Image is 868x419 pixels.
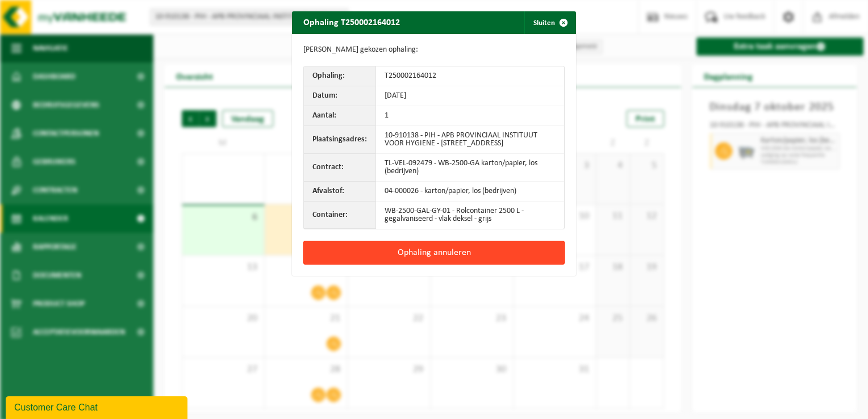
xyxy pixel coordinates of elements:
[376,86,564,106] td: [DATE]
[304,126,376,154] th: Plaatsingsadres:
[524,11,575,34] button: Sluiten
[304,182,376,202] th: Afvalstof:
[304,202,376,229] th: Container:
[304,154,376,182] th: Contract:
[376,66,564,86] td: T250002164012
[376,182,564,202] td: 04-000026 - karton/papier, los (bedrijven)
[292,11,411,33] h2: Ophaling T250002164012
[304,106,376,126] th: Aantal:
[376,202,564,229] td: WB-2500-GAL-GY-01 - Rolcontainer 2500 L - gegalvaniseerd - vlak deksel - grijs
[304,86,376,106] th: Datum:
[376,126,564,154] td: 10-910138 - PIH - APB PROVINCIAAL INSTITUUT VOOR HYGIENE - [STREET_ADDRESS]
[303,45,565,55] p: [PERSON_NAME] gekozen ophaling:
[376,106,564,126] td: 1
[304,66,376,86] th: Ophaling:
[376,154,564,182] td: TL-VEL-092479 - WB-2500-GA karton/papier, los (bedrijven)
[303,241,565,265] button: Ophaling annuleren
[6,394,190,419] iframe: chat widget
